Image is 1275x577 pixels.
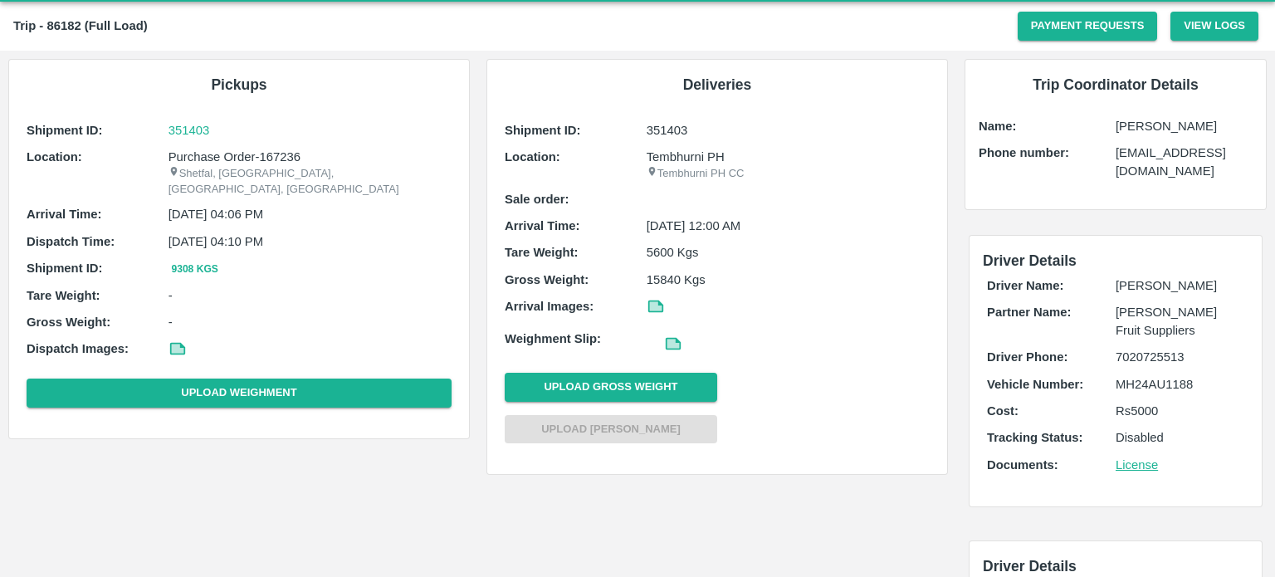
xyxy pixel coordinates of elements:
h6: Deliveries [501,73,934,96]
p: Rs 5000 [1116,402,1244,420]
h6: Trip Coordinator Details [979,73,1253,96]
b: Dispatch Time: [27,235,115,248]
b: Location: [505,150,560,164]
p: [DATE] 04:10 PM [169,232,452,251]
b: Tare Weight: [27,289,100,302]
span: Driver Details [983,252,1077,269]
b: Arrival Images: [505,300,594,313]
b: Vehicle Number: [987,378,1083,391]
p: - [169,313,452,331]
p: 351403 [647,121,930,139]
p: 7020725513 [1116,348,1244,366]
b: Arrival Time: [505,219,579,232]
p: [PERSON_NAME] [1116,276,1244,295]
b: Phone number: [979,146,1069,159]
b: Location: [27,150,82,164]
button: Upload Gross Weight [505,373,717,402]
p: Disabled [1116,428,1244,447]
b: Partner Name: [987,306,1071,319]
b: Documents: [987,458,1058,472]
b: Shipment ID: [27,124,103,137]
b: Gross Weight: [27,315,110,329]
h6: Pickups [22,73,456,96]
p: Shetfal, [GEOGRAPHIC_DATA], [GEOGRAPHIC_DATA], [GEOGRAPHIC_DATA] [169,166,452,197]
button: 9308 Kgs [169,261,222,278]
b: Sale order: [505,193,569,206]
p: Purchase Order-167236 [169,148,452,166]
p: [PERSON_NAME] Fruit Suppliers [1116,303,1244,340]
b: Tare Weight: [505,246,579,259]
button: View Logs [1170,12,1258,41]
p: [DATE] 04:06 PM [169,205,452,223]
b: Name: [979,120,1016,133]
b: Weighment Slip: [505,332,601,345]
b: Shipment ID: [505,124,581,137]
button: Upload Weighment [27,379,452,408]
p: 5600 Kgs [647,243,930,262]
b: Dispatch Images: [27,342,129,355]
p: Tembhurni PH [647,148,930,166]
b: Shipment ID: [27,262,103,275]
b: Gross Weight: [505,273,589,286]
b: Tracking Status: [987,431,1082,444]
a: License [1116,458,1158,472]
button: Payment Requests [1018,12,1158,41]
p: [PERSON_NAME] [1116,117,1253,135]
p: - [169,286,452,305]
b: Trip - 86182 (Full Load) [13,19,148,32]
span: Driver Details [983,558,1077,575]
p: [DATE] 12:00 AM [647,217,930,235]
p: Tembhurni PH CC [647,166,930,182]
b: Driver Name: [987,279,1063,292]
p: 15840 Kgs [647,271,930,289]
a: 351403 [169,121,452,139]
b: Cost: [987,404,1019,418]
b: Arrival Time: [27,208,101,221]
b: Driver Phone: [987,350,1067,364]
p: MH24AU1188 [1116,375,1244,394]
p: [EMAIL_ADDRESS][DOMAIN_NAME] [1116,144,1253,181]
